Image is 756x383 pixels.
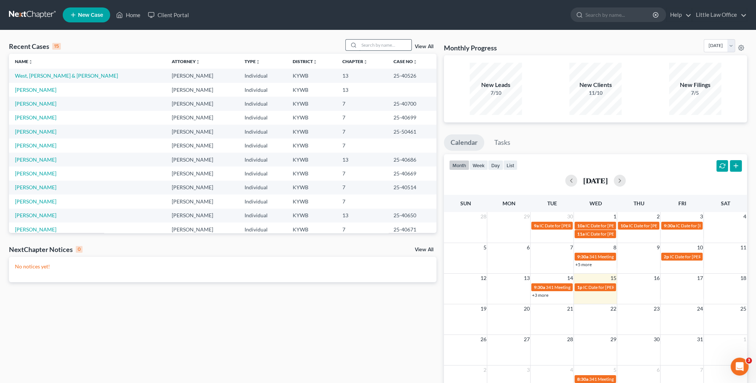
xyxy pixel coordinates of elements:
span: Mon [502,200,515,206]
div: 15 [52,43,61,50]
a: View All [415,247,433,252]
span: 15 [609,274,617,283]
i: unfold_more [28,60,33,64]
i: unfold_more [196,60,200,64]
i: unfold_more [413,60,417,64]
span: 27 [523,335,530,344]
span: 8 [612,243,617,252]
span: 6 [656,365,660,374]
span: 23 [653,304,660,313]
span: 5 [612,365,617,374]
td: Individual [239,153,286,166]
td: 25-40526 [388,69,436,82]
span: 30 [653,335,660,344]
td: KYWB [287,97,337,110]
span: 20 [523,304,530,313]
div: 7/5 [669,89,721,97]
span: 6 [526,243,530,252]
td: 25-40686 [388,153,436,166]
span: New Case [78,12,103,18]
a: +5 more [575,262,591,267]
td: 7 [336,97,387,110]
span: 341 Meeting for [PERSON_NAME] [589,254,656,259]
span: 8:30a [577,376,588,382]
input: Search by name... [359,40,411,50]
span: 25 [740,304,747,313]
td: KYWB [287,222,337,236]
div: 11/10 [569,89,622,97]
td: [PERSON_NAME] [166,222,239,236]
a: [PERSON_NAME] [15,156,56,163]
span: 4 [743,212,747,221]
a: Calendar [444,134,484,151]
span: Sun [460,200,471,206]
span: 2 [482,365,487,374]
td: 25-50461 [388,125,436,138]
span: Tue [547,200,557,206]
td: KYWB [287,181,337,194]
span: 12 [479,274,487,283]
span: 3 [746,358,752,364]
i: unfold_more [313,60,317,64]
a: Little Law Office [692,8,747,22]
span: 1 [743,335,747,344]
td: Individual [239,69,286,82]
td: KYWB [287,194,337,208]
span: 22 [609,304,617,313]
span: 28 [479,212,487,221]
span: 9:30a [663,223,675,228]
a: View All [415,44,433,49]
td: KYWB [287,166,337,180]
td: 25-40669 [388,166,436,180]
td: 13 [336,209,387,222]
td: KYWB [287,209,337,222]
button: month [449,160,469,170]
span: 341 Meeting for [PERSON_NAME] [589,376,656,382]
td: KYWB [287,138,337,152]
td: Individual [239,222,286,236]
div: New Leads [470,81,522,89]
td: Individual [239,166,286,180]
span: IC Date for [PERSON_NAME] [675,223,732,228]
span: 10a [620,223,628,228]
span: Thu [633,200,644,206]
div: NextChapter Notices [9,245,83,254]
span: 31 [696,335,703,344]
a: [PERSON_NAME] [15,212,56,218]
td: 7 [336,166,387,180]
span: 29 [523,212,530,221]
td: [PERSON_NAME] [166,181,239,194]
span: 9 [656,243,660,252]
span: IC Date for [PERSON_NAME][GEOGRAPHIC_DATA] [585,223,687,228]
span: 7 [569,243,573,252]
td: 7 [336,125,387,138]
span: 5 [482,243,487,252]
a: Case Nounfold_more [393,59,417,64]
a: [PERSON_NAME] [15,100,56,107]
a: [PERSON_NAME] [15,87,56,93]
td: Individual [239,83,286,97]
td: 13 [336,83,387,97]
td: [PERSON_NAME] [166,83,239,97]
td: KYWB [287,125,337,138]
span: 11 [740,243,747,252]
td: 25-40671 [388,222,436,236]
span: IC Date for [PERSON_NAME] [539,223,596,228]
span: 341 Meeting for [PERSON_NAME] [545,284,613,290]
td: 25-40514 [388,181,436,194]
button: day [488,160,503,170]
i: unfold_more [363,60,368,64]
span: 21 [566,304,573,313]
span: 28 [566,335,573,344]
td: KYWB [287,83,337,97]
a: [PERSON_NAME] [15,128,56,135]
span: 3 [699,212,703,221]
td: 25-40699 [388,111,436,125]
span: Sat [721,200,730,206]
div: 0 [76,246,83,253]
span: 14 [566,274,573,283]
td: [PERSON_NAME] [166,97,239,110]
div: 7/10 [470,89,522,97]
td: Individual [239,181,286,194]
a: [PERSON_NAME] [15,170,56,177]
